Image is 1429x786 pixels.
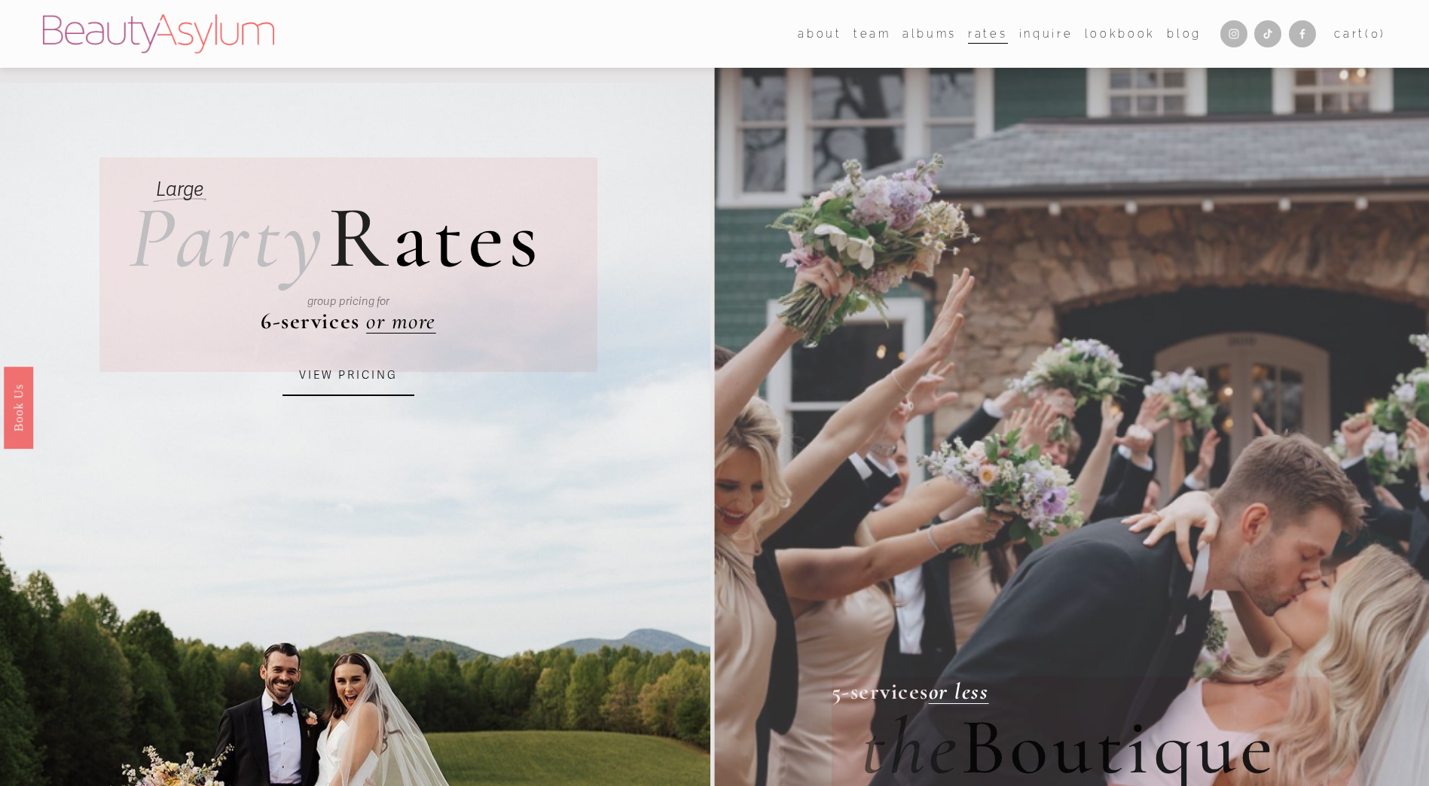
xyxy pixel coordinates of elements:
[1371,27,1381,40] span: 0
[832,678,929,705] strong: 5-services
[282,355,414,396] a: VIEW PRICING
[307,294,389,308] em: group pricing for
[1167,23,1202,44] a: Blog
[328,184,392,291] span: R
[1019,23,1073,44] a: Inquire
[929,678,989,705] a: or less
[968,23,1007,44] a: Rates
[1220,20,1247,47] a: Instagram
[129,194,543,282] h2: ates
[156,178,203,202] em: Large
[129,184,327,291] em: Party
[4,367,33,449] a: Book Us
[853,24,891,44] span: team
[902,23,957,44] a: albums
[1254,20,1281,47] a: TikTok
[798,24,841,44] span: about
[1334,24,1386,44] a: 0 items in cart
[1289,20,1316,47] a: Facebook
[798,23,841,44] a: folder dropdown
[1365,27,1386,40] span: ( )
[1085,23,1156,44] a: Lookbook
[43,14,274,53] img: Beauty Asylum | Bridal Hair &amp; Makeup Charlotte &amp; Atlanta
[853,23,891,44] a: folder dropdown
